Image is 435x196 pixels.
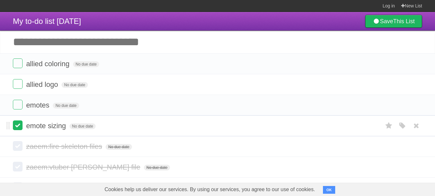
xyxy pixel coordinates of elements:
[13,141,23,151] label: Done
[26,80,60,88] span: allied logo
[26,60,71,68] span: allied coloring
[73,61,99,67] span: No due date
[53,103,79,108] span: No due date
[13,162,23,171] label: Done
[365,15,422,28] a: SaveThis List
[70,123,96,129] span: No due date
[393,18,415,25] b: This List
[144,165,170,170] span: No due date
[26,163,142,171] span: zaeem:vtuber [PERSON_NAME] file
[61,82,88,88] span: No due date
[323,186,336,194] button: OK
[13,100,23,109] label: Done
[26,142,104,150] span: zaeem:fire skeleton files
[26,101,51,109] span: emotes
[98,183,322,196] span: Cookies help us deliver our services. By using our services, you agree to our use of cookies.
[13,79,23,89] label: Done
[13,182,23,192] label: Done
[383,120,395,131] label: Star task
[106,144,132,150] span: No due date
[13,120,23,130] label: Done
[26,122,68,130] span: emote sizing
[13,17,81,26] span: My to-do list [DATE]
[13,58,23,68] label: Done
